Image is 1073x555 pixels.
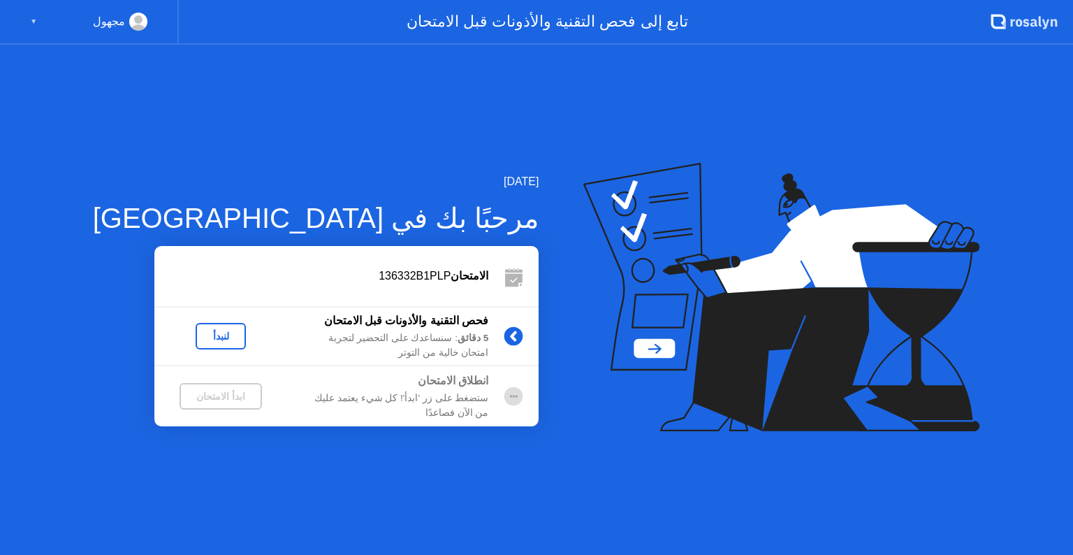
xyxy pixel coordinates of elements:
[324,315,489,326] b: فحص التقنية والأذونات قبل الامتحان
[451,270,488,282] b: الامتحان
[93,197,539,239] div: مرحبًا بك في [GEOGRAPHIC_DATA]
[418,375,488,387] b: انطلاق الامتحان
[196,323,246,349] button: لنبدأ
[154,268,488,284] div: 136332B1PLP
[458,333,488,343] b: 5 دقائق
[185,391,256,402] div: ابدأ الامتحان
[287,391,488,420] div: ستضغط على زر 'ابدأ'! كل شيء يعتمد عليك من الآن فصاعدًا
[201,331,240,342] div: لنبدأ
[30,13,37,31] div: ▼
[180,383,262,410] button: ابدأ الامتحان
[287,331,488,360] div: : سنساعدك على التحضير لتجربة امتحان خالية من التوتر
[93,13,125,31] div: مجهول
[93,173,539,190] div: [DATE]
